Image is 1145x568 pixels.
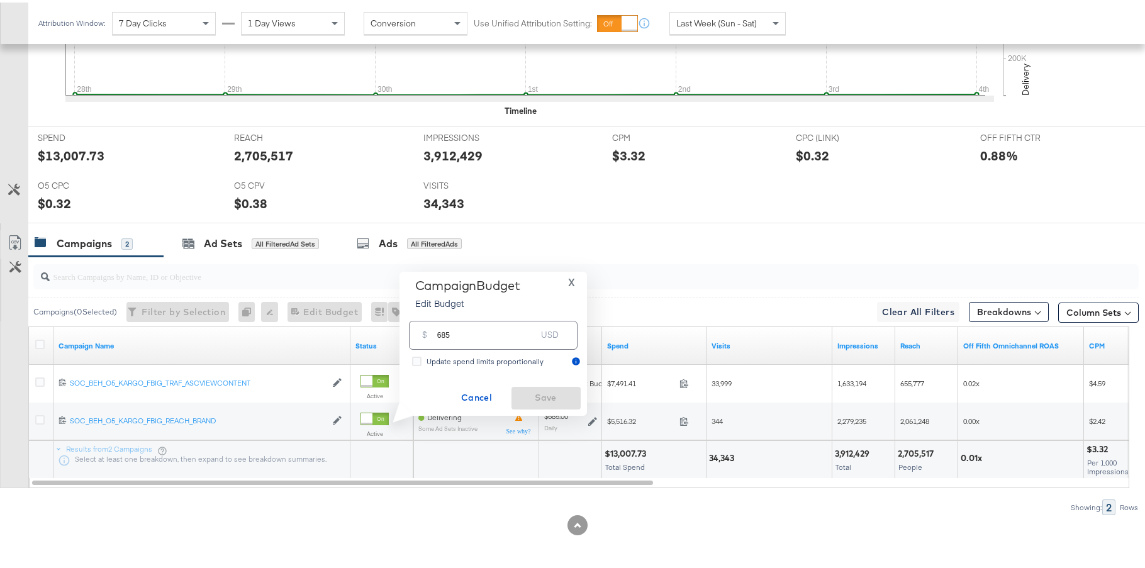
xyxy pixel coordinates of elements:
span: 7 Day Clicks [119,15,167,26]
div: All Filtered Ads [407,236,462,247]
button: Column Sets [1058,300,1139,320]
div: Rows [1119,501,1139,510]
span: O5 CPC [38,177,132,189]
span: 1 Day Views [248,15,296,26]
span: 2,061,248 [900,414,929,423]
div: Timeline [505,103,537,114]
input: Enter your budget [437,314,537,341]
button: Clear All Filters [877,299,959,320]
span: People [898,460,922,469]
text: Delivery [1020,61,1031,93]
div: $685.00 [544,409,568,419]
div: All Filtered Ad Sets [252,236,319,247]
span: X [568,271,575,289]
div: 3,912,429 [835,445,873,457]
span: 33,999 [712,376,732,386]
span: $7,491.41 [607,376,674,386]
span: O5 CPV [234,177,328,189]
div: SOC_BEH_O5_KARGO_FBIG_REACH_BRAND [70,413,326,423]
div: $0.38 [234,192,267,210]
label: Active [360,427,389,435]
span: 2,279,235 [837,414,866,423]
span: VISITS [423,177,518,189]
span: 655,777 [900,376,924,386]
div: 2,705,517 [898,445,937,457]
a: Shows the current state of your Ad Campaign. [355,338,408,348]
div: Ad Sets [204,234,242,248]
span: $5,516.32 [607,414,674,423]
span: $4.59 [1089,376,1105,386]
button: Cancel [442,384,511,407]
div: $ [417,324,432,347]
a: The number of people your ad was served to. [900,338,953,348]
p: Edit Budget [415,294,520,307]
div: 2 [121,236,133,247]
span: 0.00x [963,414,980,423]
span: Total Spend [605,460,645,469]
label: Use Unified Attribution Setting: [474,15,592,27]
span: Clear All Filters [882,302,954,318]
div: $0.32 [796,144,829,162]
div: $0.32 [38,192,71,210]
span: CPC (LINK) [796,130,890,142]
a: The total amount spent to date. [607,338,701,348]
button: Breakdowns [969,299,1049,320]
div: Campaign Budget [415,276,520,291]
div: Campaigns [57,234,112,248]
span: 344 [712,414,723,423]
a: Your campaign name. [59,338,345,348]
sub: Daily [544,421,557,429]
span: Delivering [427,410,462,420]
a: The number of times your ad was served. On mobile apps an ad is counted as served the first time ... [837,338,890,348]
a: SOC_BEH_O5_KARGO_FBIG_TRAF_ASCVIEWCONTENT [70,376,326,386]
div: 3,912,429 [423,144,483,162]
div: $3.32 [1086,441,1112,453]
div: Campaigns ( 0 Selected) [33,304,117,315]
span: Total [835,460,851,469]
div: Attribution Window: [38,16,106,25]
div: $13,007.73 [38,144,104,162]
span: Update spend limits proportionally [427,354,544,364]
span: REACH [234,130,328,142]
span: IMPRESSIONS [423,130,518,142]
div: $3.32 [612,144,645,162]
button: X [563,276,580,285]
span: $2.42 [1089,414,1105,423]
span: 1,633,194 [837,376,866,386]
span: CPM [612,130,707,142]
a: The average cost you've paid to have 1,000 impressions of your ad. [1089,338,1142,348]
div: Showing: [1070,501,1102,510]
span: SPEND [38,130,132,142]
div: 2,705,517 [234,144,293,162]
div: 2 [1102,497,1115,513]
div: 0.88% [980,144,1018,162]
a: Omniture Visits [712,338,827,348]
a: SOC_BEH_O5_KARGO_FBIG_REACH_BRAND [70,413,326,424]
sub: Some Ad Sets Inactive [418,423,478,430]
span: Last Week (Sun - Sat) [676,15,757,26]
div: Ads [379,234,398,248]
span: Conversion [371,15,416,26]
div: $13,007.73 [605,445,650,457]
div: USD [536,324,564,347]
span: OFF FIFTH CTR [980,130,1075,142]
div: 0.01x [961,450,986,462]
input: Search Campaigns by Name, ID or Objective [50,257,1038,281]
label: Active [360,389,389,398]
span: 0.02x [963,376,980,386]
a: 9/20 Update [963,338,1079,348]
span: Per 1,000 Impressions [1087,455,1129,474]
span: Cancel [447,387,506,403]
div: 0 [238,299,261,320]
div: 34,343 [423,192,464,210]
div: 34,343 [709,450,738,462]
